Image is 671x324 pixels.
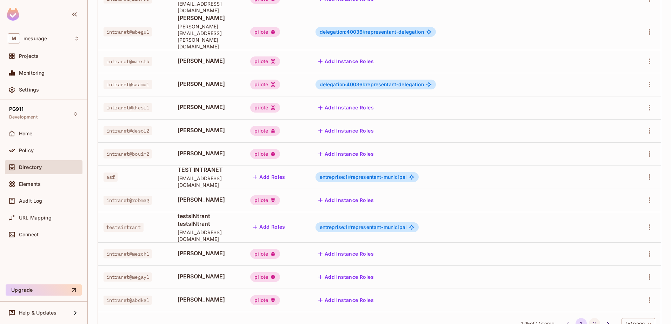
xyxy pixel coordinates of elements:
span: [PERSON_NAME] [178,80,239,88]
span: representant-delegation [320,82,424,87]
button: Add Instance Roles [315,125,377,136]
div: pilote [250,249,280,259]
span: Connect [19,232,39,237]
span: M [8,33,20,43]
span: TEST INTRANET [178,166,239,174]
span: [PERSON_NAME] [178,103,239,111]
button: Add Instance Roles [315,148,377,160]
span: intranet@abdka1 [104,296,152,305]
span: Development [9,114,38,120]
span: [PERSON_NAME][EMAIL_ADDRESS][PERSON_NAME][DOMAIN_NAME] [178,23,239,50]
div: pilote [250,56,280,66]
span: intranet@mbegu1 [104,27,152,36]
span: intranet@mezch1 [104,249,152,258]
span: asf [104,173,118,182]
span: [PERSON_NAME] [178,149,239,157]
div: pilote [250,272,280,282]
span: [EMAIL_ADDRESS][DOMAIN_NAME] [178,175,239,188]
button: Add Instance Roles [315,295,377,306]
span: representant-municipal [320,174,407,180]
span: testsintrant [104,223,144,232]
span: Elements [19,181,41,187]
span: entreprise:1 [320,224,351,230]
div: pilote [250,27,280,37]
div: pilote [250,149,280,159]
span: [EMAIL_ADDRESS][DOMAIN_NAME] [178,229,239,242]
button: Add Instance Roles [315,195,377,206]
span: intranet@khesl1 [104,103,152,112]
div: pilote [250,195,280,205]
span: entreprise:1 [320,174,351,180]
div: pilote [250,80,280,89]
button: Add Roles [250,171,288,183]
span: Settings [19,87,39,93]
span: [PERSON_NAME] [178,249,239,257]
span: Workspace: mesurage [24,36,47,41]
span: PG911 [9,106,24,112]
button: Add Roles [250,222,288,233]
span: intranet@saamu1 [104,80,152,89]
span: Projects [19,53,39,59]
span: [PERSON_NAME] [178,14,239,22]
span: Monitoring [19,70,45,76]
span: delegation:40036 [320,81,366,87]
span: testsINtrant testsINtrant [178,212,239,228]
span: delegation:40036 [320,29,366,35]
button: Add Instance Roles [315,56,377,67]
span: # [363,81,366,87]
span: intranet@megay1 [104,272,152,282]
span: Home [19,131,33,136]
span: # [348,224,351,230]
span: representant-municipal [320,224,407,230]
span: intranet@marstb [104,57,152,66]
span: [PERSON_NAME] [178,57,239,65]
span: URL Mapping [19,215,52,221]
span: intranet@bouim2 [104,149,152,158]
button: Add Instance Roles [315,271,377,283]
img: SReyMgAAAABJRU5ErkJggg== [7,8,19,21]
span: Audit Log [19,198,42,204]
span: representant-delegation [320,29,424,35]
button: Add Instance Roles [315,248,377,259]
span: [PERSON_NAME] [178,126,239,134]
span: [PERSON_NAME] [178,272,239,280]
span: Help & Updates [19,310,57,316]
span: Directory [19,164,42,170]
div: pilote [250,103,280,113]
button: Add Instance Roles [315,102,377,113]
span: # [348,174,351,180]
span: [PERSON_NAME] [178,196,239,203]
span: Policy [19,148,34,153]
div: pilote [250,126,280,136]
span: [PERSON_NAME] [178,296,239,303]
button: Upgrade [6,284,82,296]
span: intranet@robmag [104,196,152,205]
span: # [363,29,366,35]
span: intranet@desol2 [104,126,152,135]
div: pilote [250,295,280,305]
